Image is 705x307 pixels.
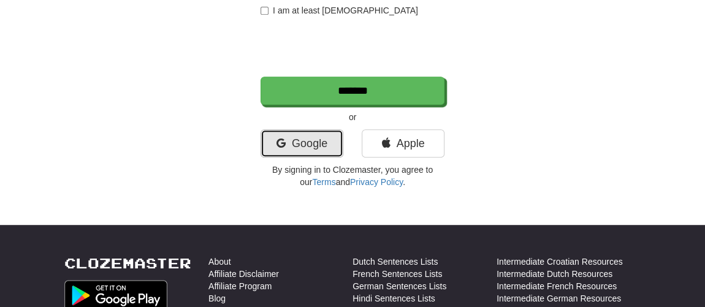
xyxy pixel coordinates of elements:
[497,292,621,305] a: Intermediate German Resources
[261,129,343,157] a: Google
[261,4,418,17] label: I am at least [DEMOGRAPHIC_DATA]
[497,256,622,268] a: Intermediate Croatian Resources
[497,280,617,292] a: Intermediate French Resources
[261,7,269,15] input: I am at least [DEMOGRAPHIC_DATA]
[497,268,612,280] a: Intermediate Dutch Resources
[312,177,335,187] a: Terms
[208,292,226,305] a: Blog
[352,256,438,268] a: Dutch Sentences Lists
[352,268,442,280] a: French Sentences Lists
[352,280,446,292] a: German Sentences Lists
[64,256,191,271] a: Clozemaster
[208,280,272,292] a: Affiliate Program
[208,256,231,268] a: About
[261,23,447,70] iframe: reCAPTCHA
[350,177,403,187] a: Privacy Policy
[362,129,444,157] a: Apple
[261,111,444,123] p: or
[261,164,444,188] p: By signing in to Clozemaster, you agree to our and .
[208,268,279,280] a: Affiliate Disclaimer
[352,292,435,305] a: Hindi Sentences Lists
